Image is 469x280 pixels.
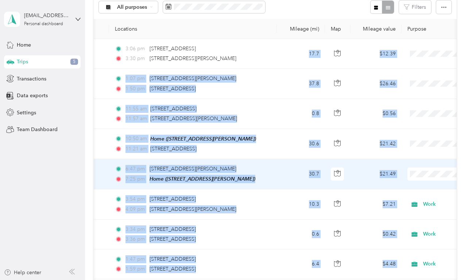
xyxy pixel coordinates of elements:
td: 0.6 [277,220,325,249]
span: Home ([STREET_ADDRESS][PERSON_NAME]) [150,176,255,182]
td: 6.4 [277,249,325,279]
span: 3:34 pm [125,225,146,233]
span: 6:47 pm [125,165,146,173]
td: 30.6 [277,129,325,159]
td: $26.46 [350,69,402,99]
td: 37.8 [277,69,325,99]
span: [STREET_ADDRESS][PERSON_NAME] [150,55,236,62]
span: [STREET_ADDRESS] [150,236,196,242]
th: Mileage value [350,19,402,39]
span: [STREET_ADDRESS] [150,226,196,232]
span: Home ([STREET_ADDRESS][PERSON_NAME]) [150,136,256,142]
span: Transactions [17,75,46,83]
span: [STREET_ADDRESS] [150,146,197,152]
span: [STREET_ADDRESS] [150,196,196,202]
td: $21.49 [350,159,402,189]
span: 3:54 pm [125,195,146,203]
td: $12.39 [350,39,402,69]
span: 11:57 am [125,115,147,123]
td: 30.7 [277,159,325,189]
span: 3:30 pm [125,55,146,63]
span: 3:36 pm [125,235,146,243]
td: $21.42 [350,129,402,159]
span: [STREET_ADDRESS] [150,266,196,272]
span: 11:55 am [125,105,147,113]
td: 0.8 [277,99,325,129]
span: 5 [70,59,78,65]
span: 1:07 pm [125,75,146,83]
span: [STREET_ADDRESS] [150,256,196,262]
span: 1:50 pm [125,85,146,93]
span: Trips [17,58,28,66]
span: 4:09 pm [125,205,146,213]
span: 1:47 pm [125,255,146,263]
span: [STREET_ADDRESS] [150,106,197,112]
button: Filters [399,0,431,14]
td: $0.56 [350,99,402,129]
span: 3:06 pm [125,45,146,53]
td: $0.42 [350,220,402,249]
td: 10.3 [277,189,325,219]
th: Mileage (mi) [277,19,325,39]
span: Data exports [17,92,48,99]
span: [STREET_ADDRESS][PERSON_NAME] [150,206,236,212]
th: Locations [109,19,277,39]
td: $4.48 [350,249,402,279]
span: [STREET_ADDRESS] [150,86,196,92]
th: Map [325,19,350,39]
span: Home [17,41,31,49]
span: 10:50 am [125,135,147,143]
span: 1:59 pm [125,265,146,273]
td: $7.21 [350,189,402,219]
iframe: Everlance-gr Chat Button Frame [428,239,469,280]
span: [STREET_ADDRESS][PERSON_NAME] [150,75,236,82]
td: 17.7 [277,39,325,69]
div: [EMAIL_ADDRESS][DOMAIN_NAME] [24,12,70,19]
span: Team Dashboard [17,126,58,133]
span: [STREET_ADDRESS][PERSON_NAME] [150,166,236,172]
span: [STREET_ADDRESS][PERSON_NAME] [150,115,237,122]
span: 11:21 am [125,145,147,153]
span: 7:25 pm [125,175,146,183]
button: Help center [4,269,41,276]
span: All purposes [117,5,147,10]
span: [STREET_ADDRESS] [150,46,196,52]
div: Personal dashboard [24,22,63,26]
span: Settings [17,109,36,117]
